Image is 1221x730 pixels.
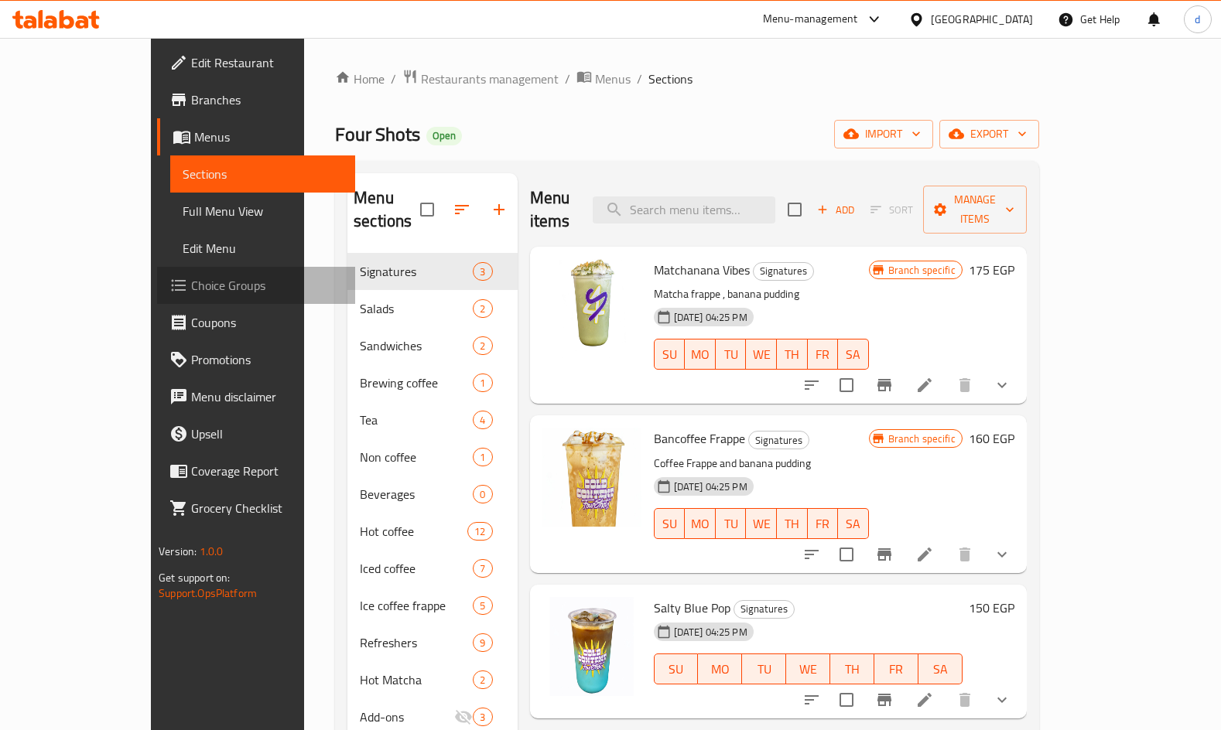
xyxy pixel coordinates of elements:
[668,479,754,494] span: [DATE] 04:25 PM
[159,541,197,561] span: Version:
[347,661,517,698] div: Hot Matcha2
[748,658,780,681] span: TU
[473,708,492,726] div: items
[946,367,983,404] button: delete
[473,633,492,652] div: items
[347,476,517,513] div: Beverages0
[360,559,473,578] span: Iced coffee
[157,452,355,490] a: Coverage Report
[654,508,685,539] button: SU
[473,559,492,578] div: items
[157,304,355,341] a: Coupons
[360,596,473,615] div: Ice coffee frappe
[746,339,777,370] button: WE
[360,336,473,355] div: Sandwiches
[661,343,679,366] span: SU
[654,285,869,304] p: Matcha frappe , banana pudding
[716,508,747,539] button: TU
[354,186,419,233] h2: Menu sections
[347,550,517,587] div: Iced coffee7
[474,487,491,502] span: 0
[360,485,473,503] span: Beverages
[191,350,343,369] span: Promotions
[946,681,983,718] button: delete
[918,653,963,684] button: SA
[347,624,517,661] div: Refreshers9
[983,367,1021,404] button: show more
[793,681,830,718] button: sort-choices
[814,343,833,366] span: FR
[753,262,814,281] div: Signatures
[783,513,802,535] span: TH
[777,339,808,370] button: TH
[915,691,934,709] a: Edit menu item
[474,710,491,725] span: 3
[473,670,492,689] div: items
[722,343,740,366] span: TU
[793,367,830,404] button: sort-choices
[347,364,517,401] div: Brewing coffee1
[347,401,517,438] div: Tea4
[411,193,443,226] span: Select all sections
[473,411,492,429] div: items
[983,681,1021,718] button: show more
[473,374,492,392] div: items
[808,339,839,370] button: FR
[474,413,491,428] span: 4
[830,369,863,401] span: Select to update
[830,653,874,684] button: TH
[637,70,642,88] li: /
[654,653,699,684] button: SU
[474,264,491,279] span: 3
[742,653,786,684] button: TU
[157,44,355,81] a: Edit Restaurant
[844,343,863,366] span: SA
[754,262,813,280] span: Signatures
[360,522,467,541] div: Hot coffee
[593,196,775,223] input: search
[993,545,1011,564] svg: Show Choices
[685,339,716,370] button: MO
[993,376,1011,394] svg: Show Choices
[473,448,492,466] div: items
[157,415,355,452] a: Upsell
[360,670,473,689] div: Hot Matcha
[866,367,903,404] button: Branch-specific-item
[159,568,230,588] span: Get support on:
[360,262,473,281] span: Signatures
[668,310,754,325] span: [DATE] 04:25 PM
[159,583,257,603] a: Support.OpsPlatform
[925,658,956,681] span: SA
[722,513,740,535] span: TU
[866,536,903,573] button: Branch-specific-item
[473,262,492,281] div: items
[565,70,570,88] li: /
[542,259,641,358] img: Matchanana Vibes
[860,198,923,222] span: Select section first
[983,536,1021,573] button: show more
[474,636,491,650] span: 9
[691,513,710,535] span: MO
[360,633,473,652] span: Refreshers
[467,522,492,541] div: items
[391,70,396,88] li: /
[474,302,491,316] span: 2
[360,708,454,726] span: Add-ons
[157,118,355,155] a: Menus
[191,387,343,406] span: Menu disclaimer
[170,193,355,230] a: Full Menu View
[763,10,858,29] div: Menu-management
[793,536,830,573] button: sort-choices
[443,191,481,228] span: Sort sections
[946,536,983,573] button: delete
[473,299,492,318] div: items
[969,259,1014,281] h6: 175 EGP
[157,341,355,378] a: Promotions
[749,432,809,449] span: Signatures
[881,658,912,681] span: FR
[830,684,863,716] span: Select to update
